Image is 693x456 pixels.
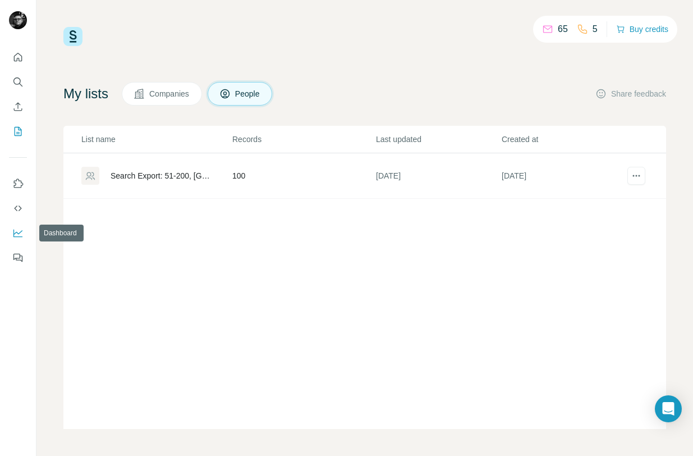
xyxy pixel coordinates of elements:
button: actions [627,167,645,185]
p: 65 [558,22,568,36]
div: Search Export: 51-200, [GEOGRAPHIC_DATA], [GEOGRAPHIC_DATA], [GEOGRAPHIC_DATA], [GEOGRAPHIC_DATA]... [111,170,213,181]
p: Created at [502,134,626,145]
button: Use Surfe API [9,198,27,218]
p: Records [232,134,375,145]
button: Dashboard [9,223,27,243]
div: Open Intercom Messenger [655,395,682,422]
img: Surfe Logo [63,27,82,46]
button: Enrich CSV [9,97,27,117]
button: Feedback [9,248,27,268]
h4: My lists [63,85,108,103]
p: List name [81,134,231,145]
button: My lists [9,121,27,142]
td: 100 [232,153,375,199]
p: 5 [593,22,598,36]
td: [DATE] [501,153,627,199]
img: Avatar [9,11,27,29]
button: Share feedback [595,88,666,99]
button: Buy credits [616,21,668,37]
span: People [235,88,261,99]
span: Companies [149,88,190,99]
button: Use Surfe on LinkedIn [9,174,27,194]
button: Quick start [9,47,27,67]
p: Last updated [376,134,501,145]
button: Search [9,72,27,92]
td: [DATE] [375,153,501,199]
